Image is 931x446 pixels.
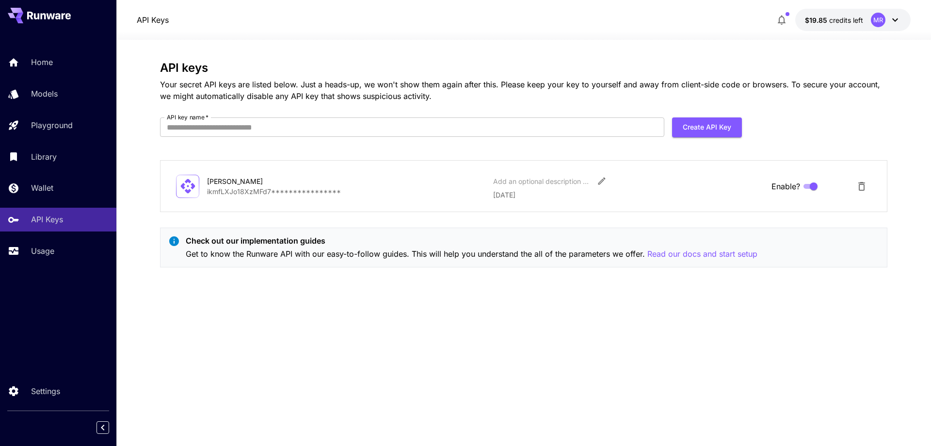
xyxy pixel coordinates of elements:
div: Collapse sidebar [104,419,116,436]
p: Settings [31,385,60,397]
div: $19.84581 [805,15,863,25]
button: Delete API Key [852,177,871,196]
span: credits left [829,16,863,24]
div: Add an optional description or comment [493,176,590,186]
h3: API keys [160,61,887,75]
button: Edit [593,172,610,190]
p: API Keys [31,214,63,225]
span: Enable? [771,181,800,192]
a: API Keys [137,14,169,26]
p: Wallet [31,182,53,194]
p: Usage [31,245,54,257]
p: Check out our implementation guides [186,235,757,247]
p: Get to know the Runware API with our easy-to-follow guides. This will help you understand the all... [186,248,757,260]
button: Create API Key [672,117,742,137]
p: [DATE] [493,190,764,200]
label: API key name [167,113,209,121]
div: [PERSON_NAME] [207,176,304,186]
p: Home [31,56,53,68]
button: Collapse sidebar [96,421,109,434]
p: Models [31,88,58,99]
button: Read our docs and start setup [647,248,757,260]
p: Playground [31,119,73,131]
p: Your secret API keys are listed below. Just a heads-up, we won't show them again after this. Plea... [160,79,887,102]
div: MR [871,13,885,27]
p: Library [31,151,57,163]
nav: breadcrumb [137,14,169,26]
button: $19.84581MR [795,9,911,31]
span: $19.85 [805,16,829,24]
